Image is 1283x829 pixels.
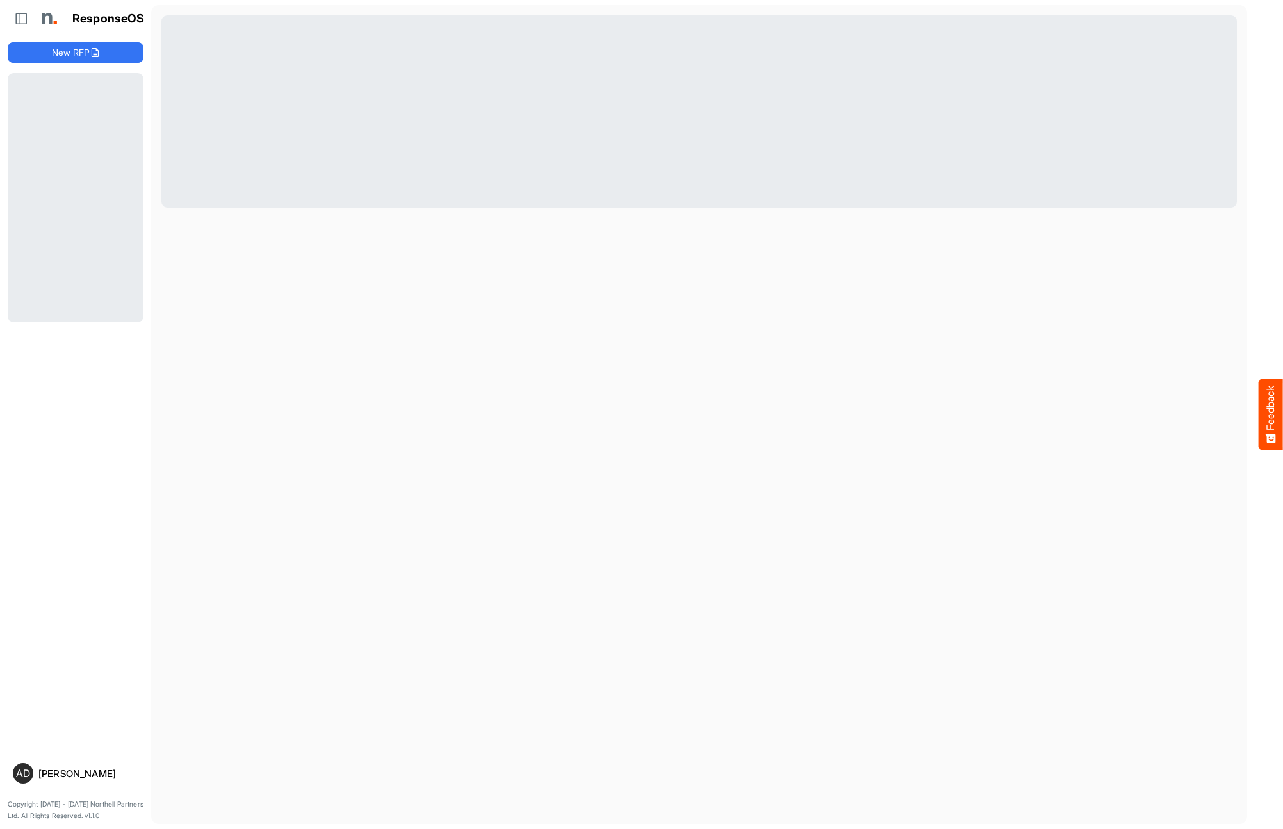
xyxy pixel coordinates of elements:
img: Northell [35,6,61,31]
div: Loading... [8,73,143,322]
p: Copyright [DATE] - [DATE] Northell Partners Ltd. All Rights Reserved. v1.1.0 [8,799,143,821]
button: Feedback [1259,379,1283,450]
div: [PERSON_NAME] [38,769,138,778]
h1: ResponseOS [72,12,145,26]
div: Loading RFP [161,15,1237,208]
span: AD [16,768,30,778]
button: New RFP [8,42,143,63]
